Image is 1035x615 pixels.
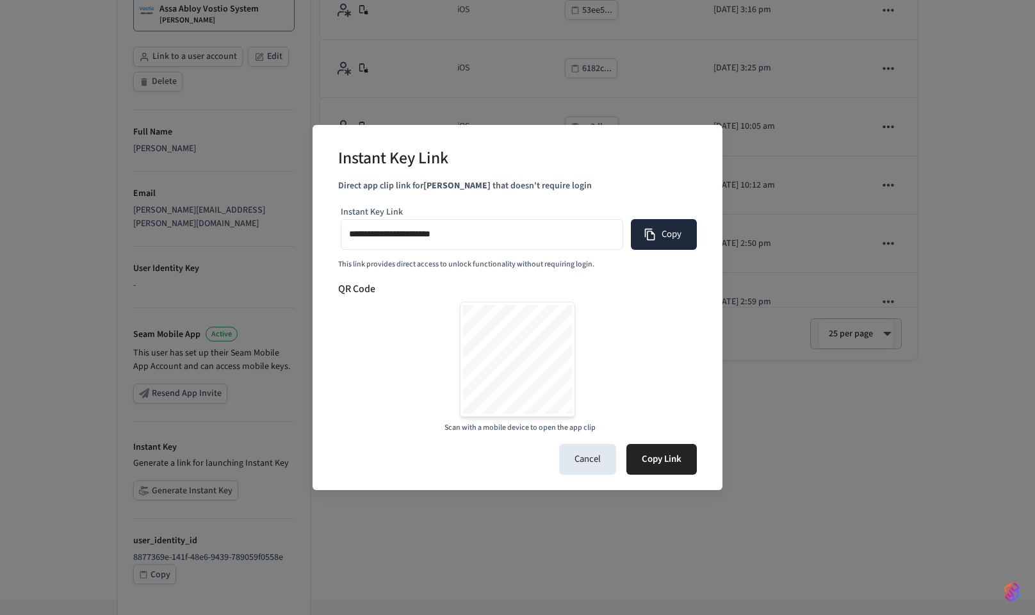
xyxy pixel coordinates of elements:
[338,259,594,270] span: This link provides direct access to unlock functionality without requiring login.
[631,219,697,250] button: Copy
[338,140,448,179] h2: Instant Key Link
[338,179,697,193] p: Direct app clip link for that doesn't require login
[341,206,403,218] label: Instant Key Link
[626,444,697,475] button: Copy Link
[423,179,491,192] strong: [PERSON_NAME]
[559,444,616,475] button: Cancel
[444,422,596,434] span: Scan with a mobile device to open the app clip
[1004,582,1020,602] img: SeamLogoGradient.69752ec5.svg
[338,281,697,297] h6: QR Code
